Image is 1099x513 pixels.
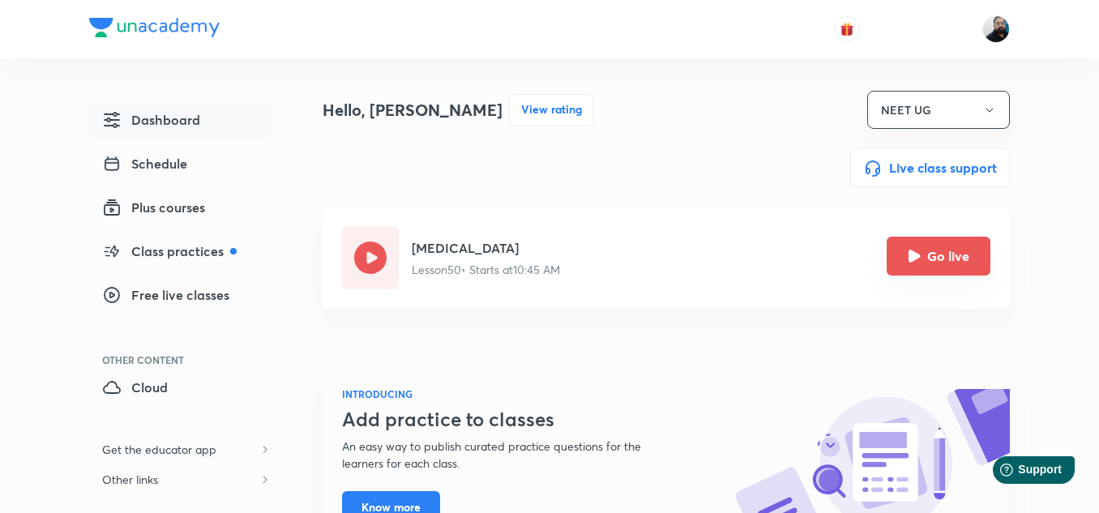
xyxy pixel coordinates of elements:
a: Dashboard [89,104,271,141]
a: Schedule [89,147,271,185]
span: Dashboard [102,110,200,130]
img: Company Logo [89,18,220,37]
a: Plus courses [89,191,271,229]
a: Cloud [89,371,271,408]
button: Go live [887,237,990,276]
a: Free live classes [89,279,271,316]
a: Class practices [89,235,271,272]
button: View rating [509,94,593,126]
p: Lesson 50 • Starts at 10:45 AM [412,261,560,278]
img: Sumit Kumar Agrawal [982,15,1010,43]
iframe: Help widget launcher [955,450,1081,495]
h4: Hello, [PERSON_NAME] [323,98,502,122]
span: Class practices [102,242,237,261]
h3: Add practice to classes [342,408,681,431]
span: Schedule [102,154,187,173]
button: NEET UG [867,91,1010,129]
p: An easy way to publish curated practice questions for the learners for each class. [342,438,681,472]
a: Company Logo [89,18,220,41]
button: Live class support [850,148,1010,187]
h6: INTRODUCING [342,387,681,401]
h5: [MEDICAL_DATA] [412,238,560,258]
button: avatar [834,16,860,42]
span: Cloud [102,378,168,397]
img: avatar [840,22,854,36]
h6: Other links [89,464,171,494]
span: Free live classes [102,285,229,305]
div: Other Content [102,355,271,365]
span: Plus courses [102,198,205,217]
h6: Get the educator app [89,434,229,464]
